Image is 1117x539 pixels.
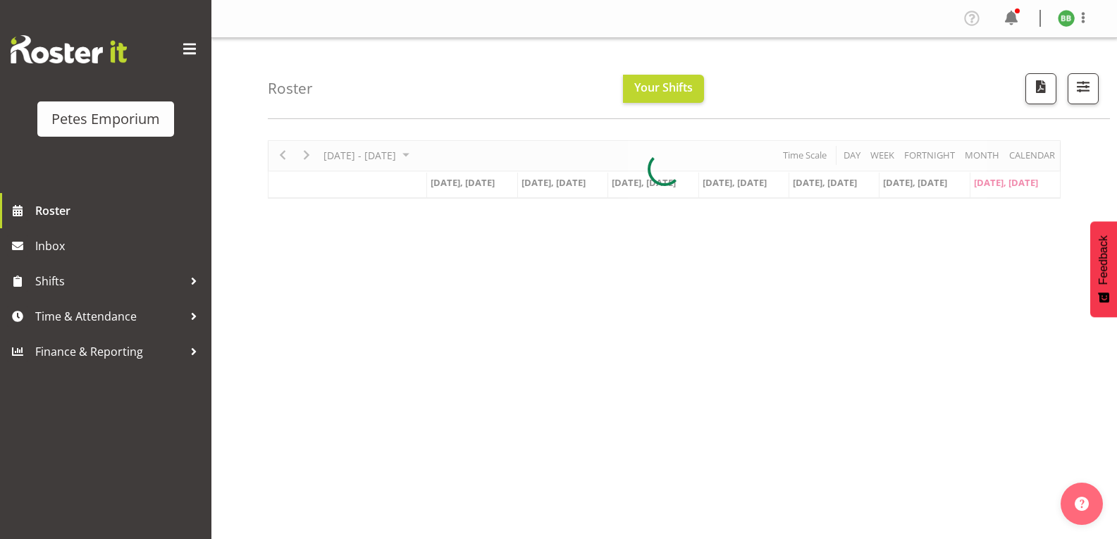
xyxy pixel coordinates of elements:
img: Rosterit website logo [11,35,127,63]
img: beena-bist9974.jpg [1058,10,1075,27]
div: Petes Emporium [51,109,160,130]
button: Your Shifts [623,75,704,103]
span: Your Shifts [634,80,693,95]
span: Shifts [35,271,183,292]
button: Download a PDF of the roster according to the set date range. [1025,73,1056,104]
span: Time & Attendance [35,306,183,327]
span: Inbox [35,235,204,256]
button: Filter Shifts [1068,73,1099,104]
span: Roster [35,200,204,221]
span: Finance & Reporting [35,341,183,362]
h4: Roster [268,80,313,97]
img: help-xxl-2.png [1075,497,1089,511]
span: Feedback [1097,235,1110,285]
button: Feedback - Show survey [1090,221,1117,317]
